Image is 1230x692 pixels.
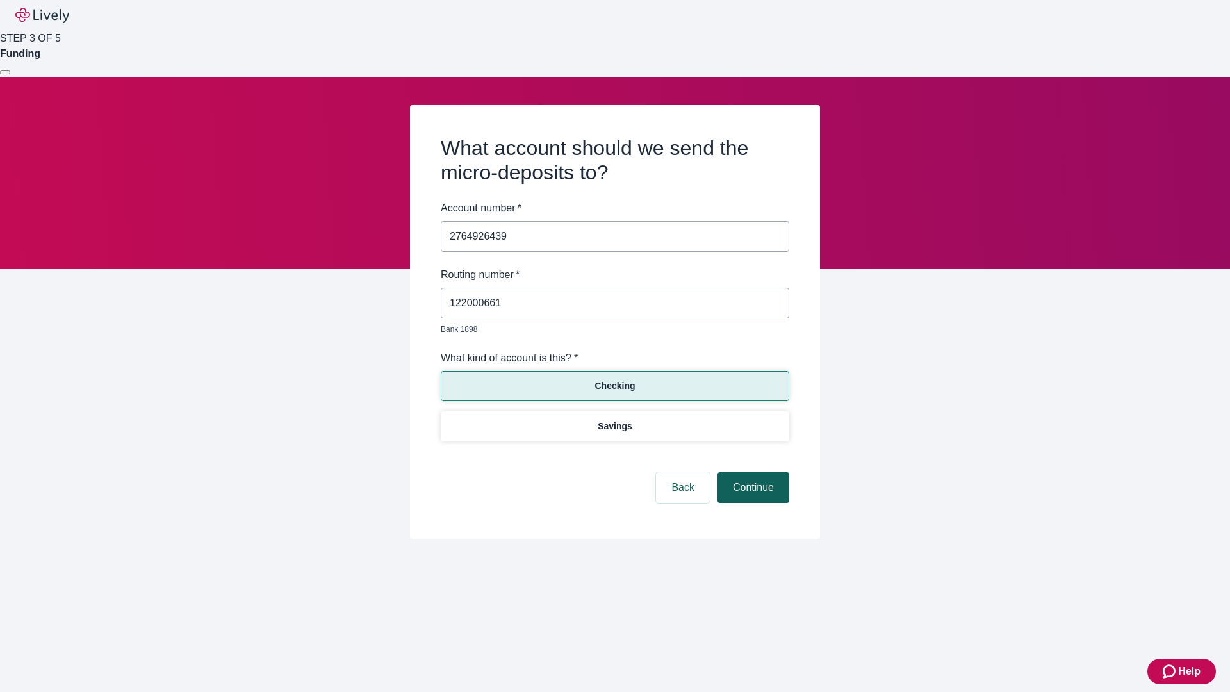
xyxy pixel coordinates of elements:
label: Account number [441,201,521,216]
label: What kind of account is this? * [441,350,578,366]
button: Checking [441,371,789,401]
button: Savings [441,411,789,441]
p: Checking [594,379,635,393]
p: Savings [598,420,632,433]
svg: Zendesk support icon [1163,664,1178,679]
p: Bank 1898 [441,324,780,335]
h2: What account should we send the micro-deposits to? [441,136,789,185]
button: Continue [717,472,789,503]
button: Back [656,472,710,503]
span: Help [1178,664,1201,679]
button: Zendesk support iconHelp [1147,659,1216,684]
img: Lively [15,8,69,23]
label: Routing number [441,267,520,283]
